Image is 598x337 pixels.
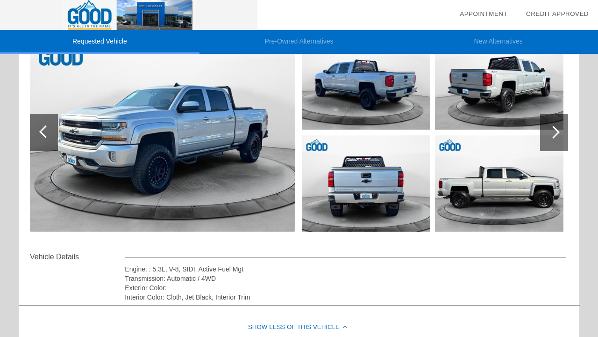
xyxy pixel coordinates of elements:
div: Vehicle Details [30,251,125,263]
img: 3.jpg [302,135,430,232]
li: Pre-Owned Alternatives [199,30,399,54]
a: Credit Approved [526,10,589,17]
div: Interior Color: Cloth, Jet Black, Interior Trim [125,293,566,302]
img: 2.jpg [302,33,430,130]
a: Appointment [460,10,507,17]
div: Exterior Color: [125,283,566,293]
div: Transmission: Automatic / 4WD [125,274,566,283]
li: New Alternatives [399,30,598,54]
img: 4.jpg [435,33,563,130]
img: 1.jpg [30,33,295,232]
img: 5.jpg [435,135,563,232]
div: Engine: : 5.3L, V-8, SIDI, Active Fuel Mgt [125,264,566,274]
